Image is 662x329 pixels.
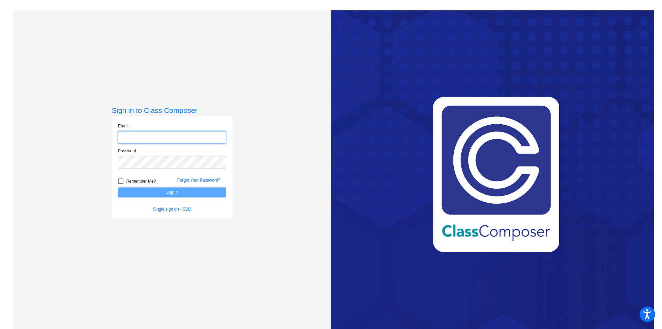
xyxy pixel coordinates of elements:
h3: Sign in to Class Composer [112,106,232,115]
a: Single sign on - SSO [153,207,191,212]
label: Password [118,148,136,154]
button: Log In [118,187,226,197]
label: Email [118,123,128,129]
span: Remember Me? [126,177,156,185]
a: Forgot Your Password? [177,178,220,183]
